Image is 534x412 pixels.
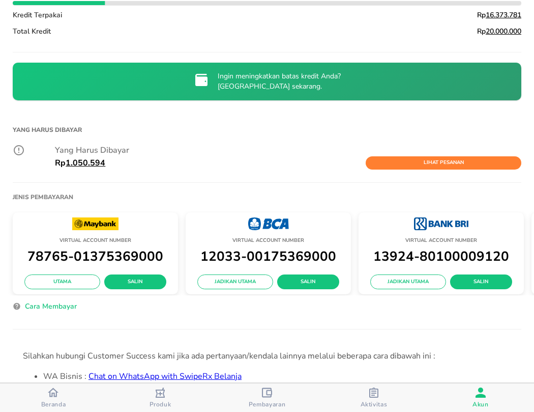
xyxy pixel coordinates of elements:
[277,274,339,290] button: Salin
[43,370,511,382] li: WA Bisnis :
[371,158,516,168] span: Lihat Pesanan
[13,121,521,139] h1: Yang Harus Dibayar
[214,383,320,412] button: Pembayaran
[21,300,81,316] button: Cara Membayar
[25,300,77,313] span: Cara Membayar
[477,10,521,20] span: Rp
[218,71,341,92] p: Ingin meningkatkan batas kredit Anda? [GEOGRAPHIC_DATA] sekarang.
[450,274,512,290] button: Salin
[197,274,273,290] button: Jadikan Utama
[191,245,346,267] p: 12033-00175369000
[55,144,521,156] p: Yang Harus Dibayar
[364,236,519,245] p: Virtual Account Number
[248,217,289,230] img: BCA
[55,157,105,169] p: Rp
[249,400,286,408] span: Pembayaran
[88,371,242,382] a: Chat on WhatsApp with SwipeRx Belanja
[191,236,346,245] p: Virtual Account Number
[285,278,331,287] span: Salin
[41,400,66,408] span: Beranda
[104,274,166,290] button: Salin
[24,274,100,290] button: Utama
[13,26,51,36] span: Total Kredit
[370,274,446,290] button: Jadikan Utama
[23,350,511,362] div: Silahkan hubungi Customer Success kami jika ada pertanyaan/kendala lainnya melalui beberapa cara ...
[486,10,521,20] tcxspan: Call 16.373.781 via 3CX
[472,400,489,408] span: Akun
[486,26,521,36] tcxspan: Call 20.000.000 via 3CX
[366,156,521,170] button: Lihat Pesanan
[458,278,504,287] span: Salin
[72,217,118,230] img: MAYBANK
[107,383,214,412] button: Produk
[13,193,73,201] h1: Jenis Pembayaran
[361,400,388,408] span: Aktivitas
[18,236,173,245] p: Virtual Account Number
[33,278,92,287] span: Utama
[18,245,173,267] p: 78765-01375369000
[66,157,105,169] tcxspan: Call 1.050.594 via 3CX
[378,278,438,287] span: Jadikan Utama
[427,383,534,412] button: Akun
[320,383,427,412] button: Aktivitas
[193,72,210,88] img: credit-limit-upgrade-request-icon
[150,400,171,408] span: Produk
[13,10,62,20] span: Kredit Terpakai
[364,245,519,267] p: 13924-80100009120
[112,278,158,287] span: Salin
[477,26,521,36] span: Rp
[205,278,265,287] span: Jadikan Utama
[414,217,468,230] img: BRI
